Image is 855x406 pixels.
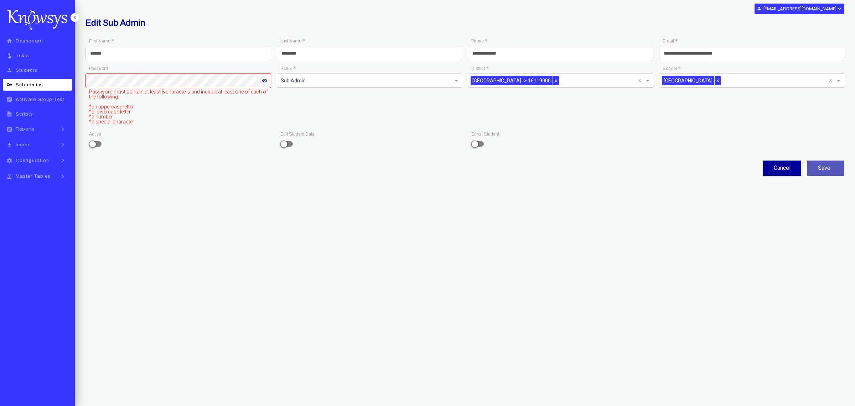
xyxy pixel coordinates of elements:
[16,82,43,87] span: Subadmins
[471,39,487,44] app-required-indication: Phone
[662,76,714,85] span: [GEOGRAPHIC_DATA]
[277,131,315,137] label: Edit Student Data
[16,53,29,58] span: Tests
[471,76,553,85] span: [GEOGRAPHIC_DATA] -> 16119000
[5,67,14,73] i: person
[280,39,305,44] app-required-indication: Last Name
[57,126,68,133] i: keyboard_arrow_right
[57,173,68,180] i: keyboard_arrow_right
[663,66,680,71] app-required-indication: School
[16,174,51,179] span: Master Tables
[85,18,588,28] h2: Edit Sub Admin
[85,131,101,137] label: Active
[763,6,836,11] b: [EMAIL_ADDRESS][DOMAIN_NAME]
[5,126,14,132] i: assignment
[638,76,644,85] span: Clear all
[5,52,14,59] i: touch_app
[757,6,762,11] i: person
[16,142,31,147] span: Import
[16,158,49,163] span: Configuration
[16,112,33,117] span: Scripts
[16,39,43,44] span: Dashboard
[262,78,268,83] i: visibility
[763,161,801,176] button: Cancel
[16,68,37,73] span: Students
[5,142,14,148] i: file_download
[5,38,14,44] i: home
[5,82,14,88] i: key
[5,111,14,117] i: description
[5,173,14,179] i: approval
[836,6,842,12] i: expand_more
[714,76,721,85] span: ×
[280,66,296,71] app-required-indication: ROLE
[57,141,68,148] i: keyboard_arrow_right
[468,131,499,137] label: Enroll Student
[89,66,108,71] app-required-indication: Password
[85,88,271,124] span: Password must contain at least 8 characters and include at least one of each of the following: *a...
[829,76,835,85] span: Clear all
[16,127,35,132] span: Reports
[5,96,14,102] i: assignment_turned_in
[5,158,14,164] i: settings
[471,66,488,71] app-required-indication: District
[553,76,559,85] span: ×
[89,39,114,44] app-required-indication: First Name
[663,39,678,44] app-required-indication: Email
[16,97,64,102] span: Activate Group Test
[71,14,78,21] i: keyboard_arrow_left
[57,157,68,164] i: keyboard_arrow_right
